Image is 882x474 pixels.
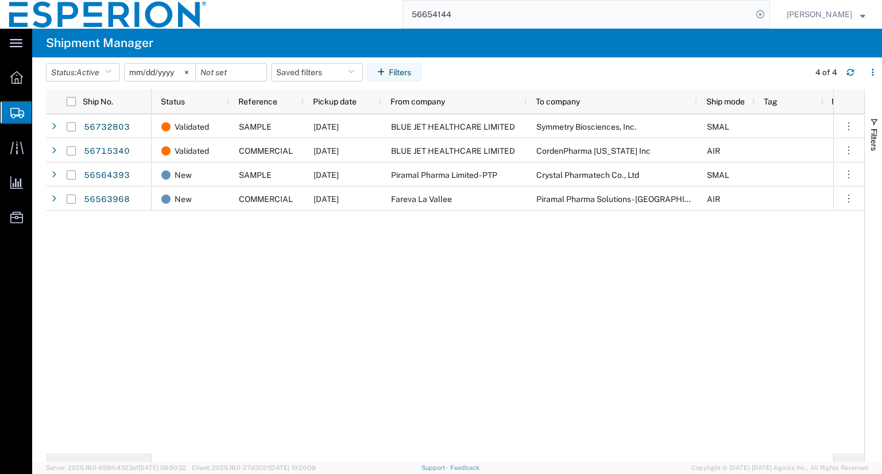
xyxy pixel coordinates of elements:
[536,170,639,180] span: Crystal Pharmatech Co., Ltd
[175,187,192,211] span: New
[238,97,277,106] span: Reference
[175,139,209,163] span: Validated
[314,195,339,204] span: 09/22/2025
[175,163,192,187] span: New
[175,115,209,139] span: Validated
[367,63,421,81] button: Filters
[83,191,130,209] a: 56563968
[239,146,293,156] span: COMMERCIAL
[83,142,130,161] a: 56715340
[691,463,868,473] span: Copyright © [DATE]-[DATE] Agistix Inc., All Rights Reserved
[161,97,185,106] span: Status
[192,464,316,471] span: Client: 2025.18.0-27d3021
[869,129,879,151] span: Filters
[314,170,339,180] span: 09/05/2025
[707,122,729,131] span: SMAL
[46,464,187,471] span: Server: 2025.18.0-659fc4323ef
[314,122,339,131] span: 09/12/2025
[707,146,720,156] span: AIR
[706,97,745,106] span: Ship mode
[815,67,837,79] div: 4 of 4
[707,195,720,204] span: AIR
[196,64,266,81] input: Not set
[391,122,515,131] span: BLUE JET HEALTHCARE LIMITED
[786,7,866,21] button: [PERSON_NAME]
[403,1,752,28] input: Search for shipment number, reference number
[391,195,452,204] span: Fareva La Vallee
[314,146,339,156] span: 09/11/2025
[450,464,479,471] a: Feedback
[536,97,580,106] span: To company
[83,166,130,185] a: 56564393
[76,68,99,77] span: Active
[269,464,316,471] span: [DATE] 10:20:09
[239,170,272,180] span: SAMPLE
[125,64,195,81] input: Not set
[83,97,113,106] span: Ship No.
[787,8,852,21] span: Philippe Jayat
[138,464,187,471] span: [DATE] 09:50:32
[271,63,363,81] button: Saved filters
[239,195,293,204] span: COMMERCIAL
[391,146,515,156] span: BLUE JET HEALTHCARE LIMITED
[391,170,497,180] span: Piramal Pharma Limited - PTP
[46,63,120,81] button: Status:Active
[536,146,651,156] span: CordenPharma Colorado Inc
[390,97,445,106] span: From company
[764,97,777,106] span: Tag
[831,97,854,106] span: Notes
[536,122,636,131] span: Symmetry Biosciences, Inc.
[239,122,272,131] span: SAMPLE
[707,170,729,180] span: SMAL
[536,195,717,204] span: Piramal Pharma Solutions - Sellersville
[313,97,357,106] span: Pickup date
[83,118,130,137] a: 56732803
[421,464,450,471] a: Support
[46,29,153,57] h4: Shipment Manager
